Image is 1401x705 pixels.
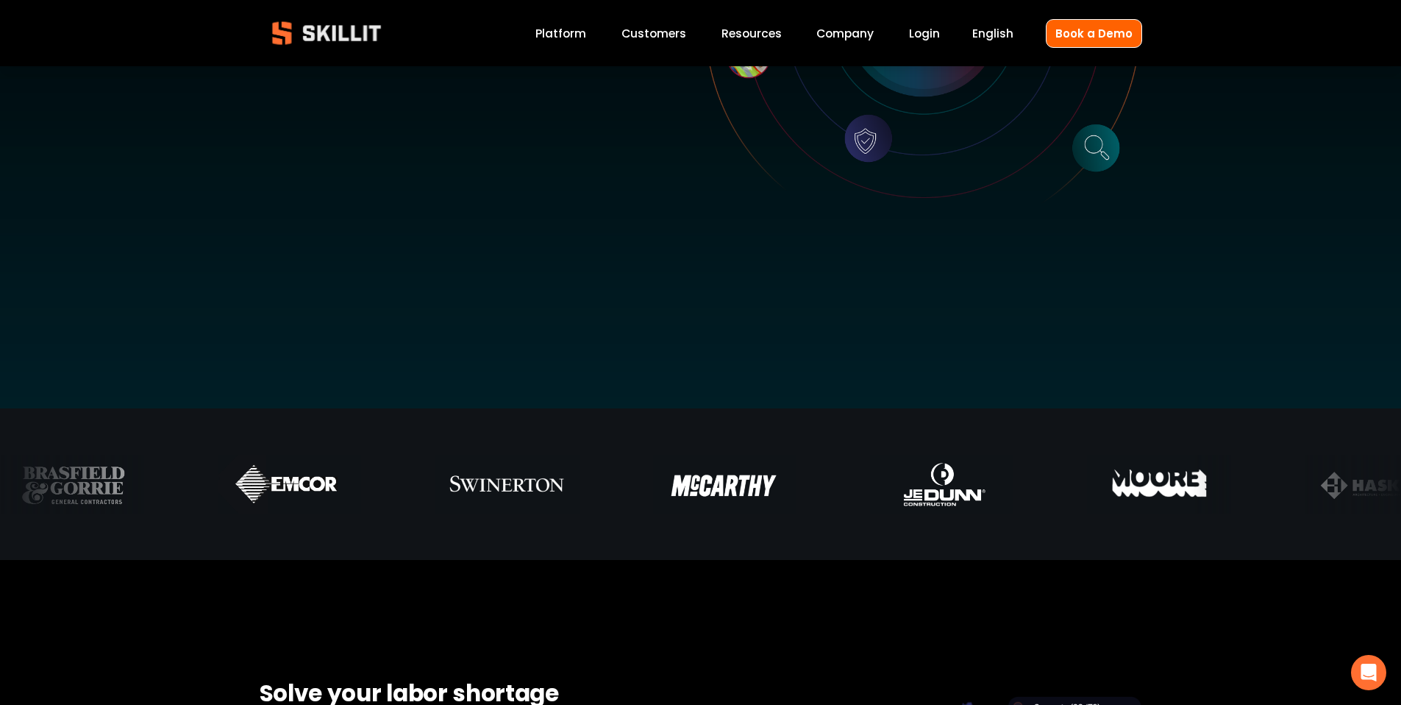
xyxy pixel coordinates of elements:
[260,11,393,55] img: Skillit
[972,24,1013,43] div: language picker
[816,24,874,43] a: Company
[621,24,686,43] a: Customers
[909,24,940,43] a: Login
[535,24,586,43] a: Platform
[721,25,782,42] span: Resources
[1046,19,1142,48] a: Book a Demo
[1351,655,1386,690] div: Open Intercom Messenger
[721,24,782,43] a: folder dropdown
[972,25,1013,42] span: English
